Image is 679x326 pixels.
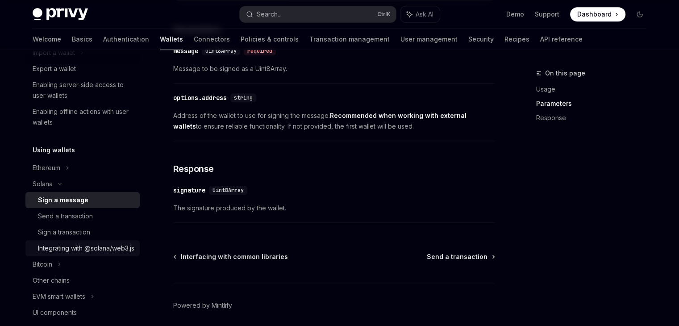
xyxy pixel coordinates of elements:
[25,104,140,130] a: Enabling offline actions with user wallets
[540,29,583,50] a: API reference
[72,29,92,50] a: Basics
[427,252,494,261] a: Send a transaction
[240,6,396,22] button: Search...CtrlK
[173,110,495,132] span: Address of the wallet to use for signing the message. to ensure reliable functionality. If not pr...
[33,307,77,318] div: UI components
[181,252,288,261] span: Interfacing with common libraries
[25,224,140,240] a: Sign a transaction
[173,93,227,102] div: options.address
[504,29,529,50] a: Recipes
[241,29,299,50] a: Policies & controls
[25,272,140,288] a: Other chains
[536,111,654,125] a: Response
[33,145,75,155] h5: Using wallets
[33,259,52,270] div: Bitcoin
[25,77,140,104] a: Enabling server-side access to user wallets
[173,63,495,74] span: Message to be signed as a Uint8Array.
[545,68,585,79] span: On this page
[25,192,140,208] a: Sign a message
[205,47,237,54] span: Uint8Array
[38,227,90,238] div: Sign a transaction
[33,29,61,50] a: Welcome
[173,203,495,213] span: The signature produced by the wallet.
[38,211,93,222] div: Send a transaction
[174,252,288,261] a: Interfacing with common libraries
[400,6,440,22] button: Ask AI
[536,82,654,96] a: Usage
[377,11,391,18] span: Ctrl K
[173,301,232,310] a: Powered by Mintlify
[103,29,149,50] a: Authentication
[33,275,70,286] div: Other chains
[577,10,612,19] span: Dashboard
[506,10,524,19] a: Demo
[173,163,214,175] span: Response
[33,8,88,21] img: dark logo
[33,163,60,173] div: Ethereum
[535,10,559,19] a: Support
[38,243,134,254] div: Integrating with @solana/web3.js
[25,61,140,77] a: Export a wallet
[633,7,647,21] button: Toggle dark mode
[33,106,134,128] div: Enabling offline actions with user wallets
[400,29,458,50] a: User management
[25,305,140,321] a: UI components
[194,29,230,50] a: Connectors
[173,186,205,195] div: signature
[33,291,85,302] div: EVM smart wallets
[25,208,140,224] a: Send a transaction
[212,187,244,194] span: Uint8Array
[173,46,198,55] div: message
[33,63,76,74] div: Export a wallet
[257,9,282,20] div: Search...
[25,240,140,256] a: Integrating with @solana/web3.js
[33,179,53,189] div: Solana
[468,29,494,50] a: Security
[160,29,183,50] a: Wallets
[309,29,390,50] a: Transaction management
[38,195,88,205] div: Sign a message
[33,79,134,101] div: Enabling server-side access to user wallets
[244,46,276,55] div: required
[416,10,433,19] span: Ask AI
[427,252,487,261] span: Send a transaction
[570,7,625,21] a: Dashboard
[234,94,253,101] span: string
[536,96,654,111] a: Parameters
